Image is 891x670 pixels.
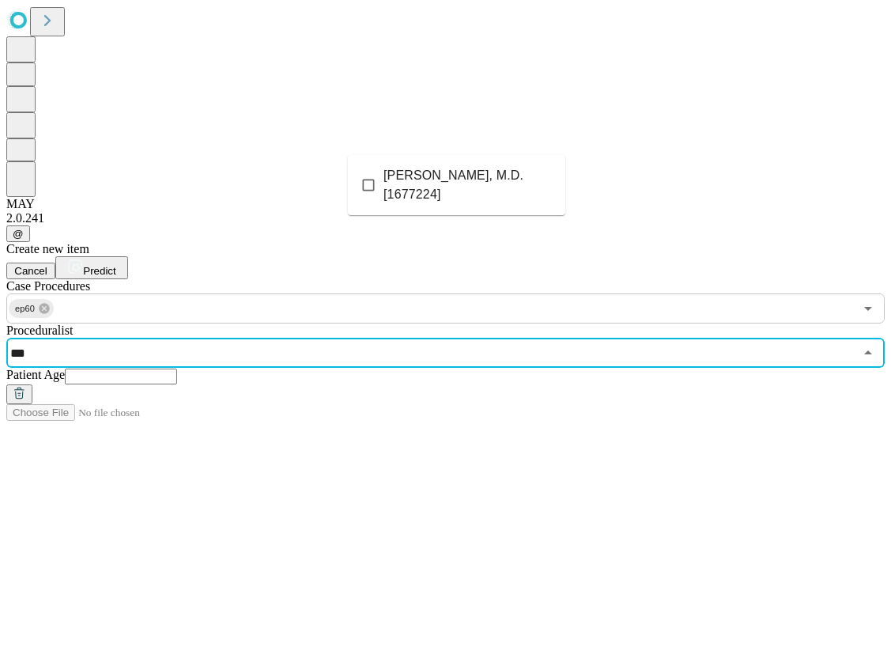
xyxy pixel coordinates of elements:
span: ep60 [9,300,41,318]
span: Create new item [6,242,89,256]
span: Patient Age [6,368,65,381]
button: @ [6,225,30,242]
button: Close [857,342,879,364]
span: Cancel [14,265,47,277]
span: [PERSON_NAME], M.D. [1677224] [383,166,553,204]
span: Proceduralist [6,324,73,337]
button: Open [857,297,879,320]
div: 2.0.241 [6,211,885,225]
div: ep60 [9,299,54,318]
span: @ [13,228,24,240]
button: Predict [55,256,128,279]
span: Scheduled Procedure [6,279,90,293]
span: Predict [83,265,115,277]
div: MAY [6,197,885,211]
button: Cancel [6,263,55,279]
